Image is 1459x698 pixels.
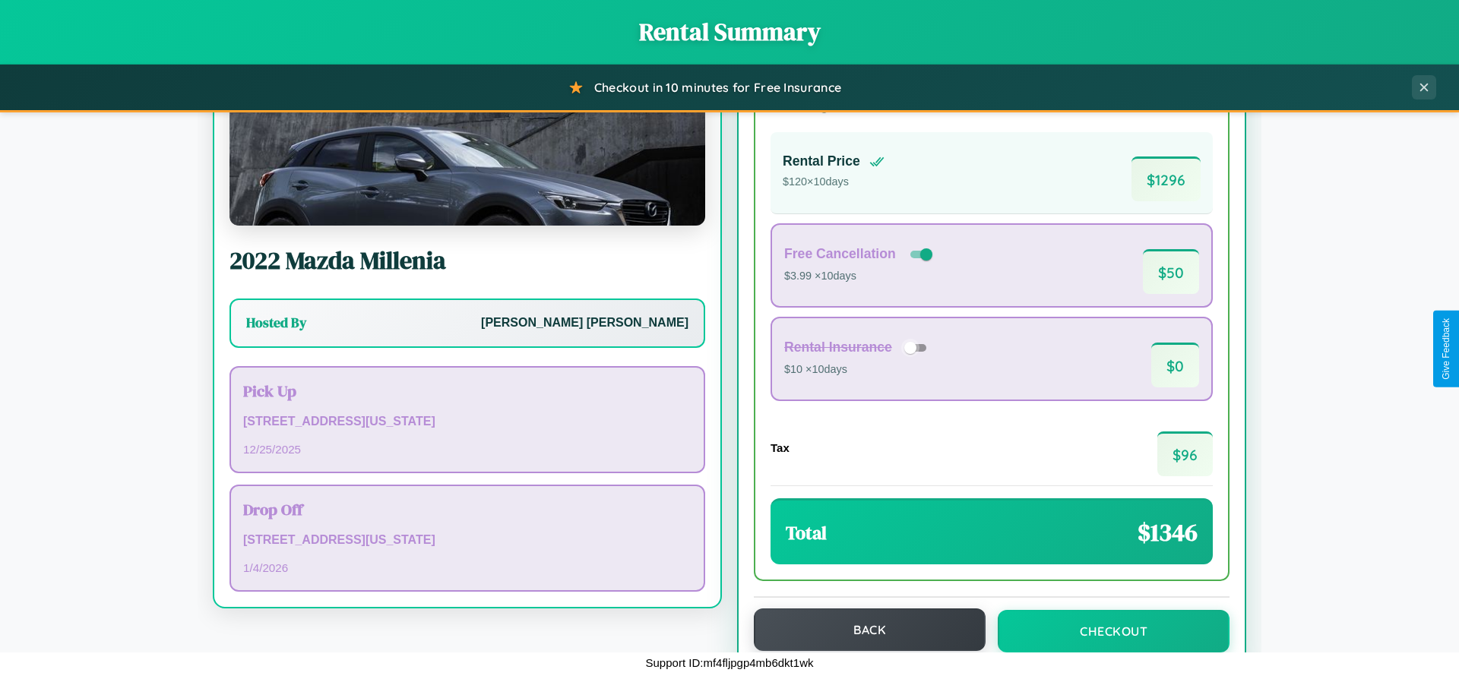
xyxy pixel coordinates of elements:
[1143,249,1199,294] span: $ 50
[481,312,688,334] p: [PERSON_NAME] [PERSON_NAME]
[1157,431,1213,476] span: $ 96
[229,244,705,277] h2: 2022 Mazda Millenia
[243,529,692,551] p: [STREET_ADDRESS][US_STATE]
[243,411,692,433] p: [STREET_ADDRESS][US_STATE]
[783,172,885,192] p: $ 120 × 10 days
[784,340,892,355] h4: Rental Insurance
[243,439,692,460] p: 12 / 25 / 2025
[243,557,692,578] p: 1 / 4 / 2026
[1151,343,1199,387] span: $ 0
[15,15,1444,49] h1: Rental Summary
[784,246,896,262] h4: Free Cancellation
[1441,318,1451,380] div: Give Feedback
[784,360,932,380] p: $10 × 10 days
[786,520,827,545] h3: Total
[998,610,1230,652] button: Checkout
[229,74,705,226] img: Mazda Millenia
[243,498,692,520] h3: Drop Off
[243,380,692,402] h3: Pick Up
[646,652,814,673] p: Support ID: mf4fljpgp4mb6dkt1wk
[594,80,841,95] span: Checkout in 10 minutes for Free Insurance
[771,441,790,454] h4: Tax
[783,153,860,169] h4: Rental Price
[1131,156,1201,201] span: $ 1296
[754,608,986,651] button: Back
[784,267,935,286] p: $3.99 × 10 days
[1138,516,1198,549] span: $ 1346
[246,314,306,332] h3: Hosted By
